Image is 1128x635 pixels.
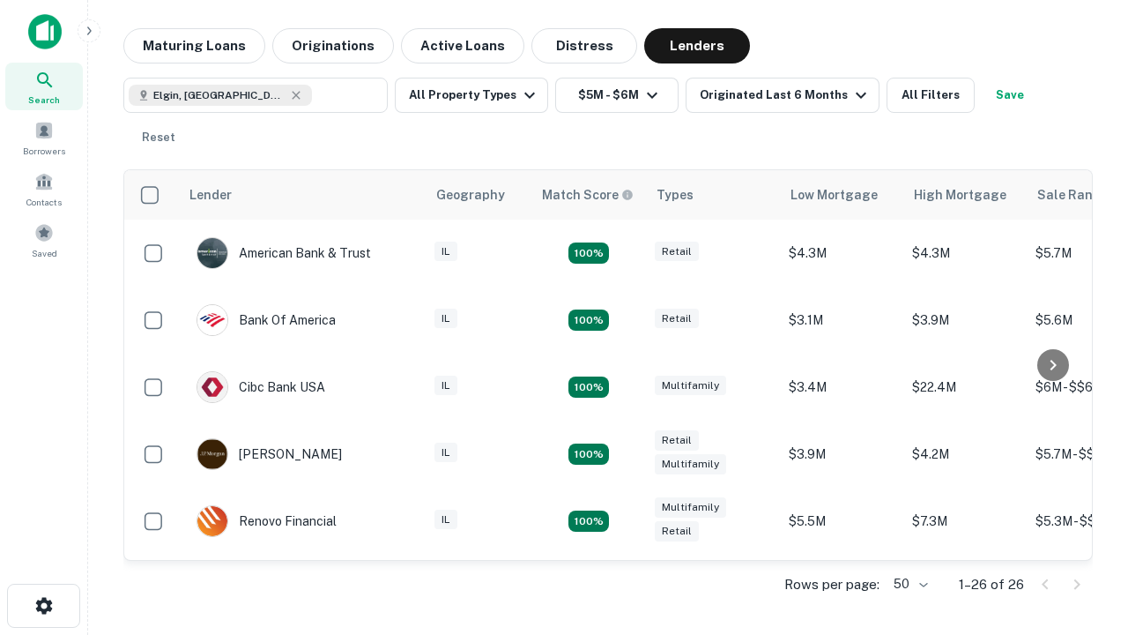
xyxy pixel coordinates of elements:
[5,216,83,264] a: Saved
[130,120,187,155] button: Reset
[568,444,609,465] div: Matching Properties: 4, hasApolloMatch: undefined
[197,439,227,469] img: picture
[434,510,457,530] div: IL
[644,28,750,63] button: Lenders
[686,78,879,113] button: Originated Last 6 Months
[32,246,57,260] span: Saved
[784,574,879,595] p: Rows per page:
[153,87,286,103] span: Elgin, [GEOGRAPHIC_DATA], [GEOGRAPHIC_DATA]
[555,78,679,113] button: $5M - $6M
[655,497,726,518] div: Multifamily
[123,28,265,63] button: Maturing Loans
[434,376,457,396] div: IL
[568,310,609,331] div: Matching Properties: 4, hasApolloMatch: undefined
[646,170,780,220] th: Types
[542,185,634,205] div: Capitalize uses an advanced AI algorithm to match your search with the best lender. The match sco...
[189,184,232,205] div: Lender
[655,521,699,542] div: Retail
[887,78,975,113] button: All Filters
[23,144,65,158] span: Borrowers
[1040,437,1128,522] iframe: Chat Widget
[657,184,694,205] div: Types
[655,454,726,474] div: Multifamily
[780,170,903,220] th: Low Mortgage
[542,185,630,205] h6: Match Score
[5,114,83,161] a: Borrowers
[197,304,336,336] div: Bank Of America
[780,220,903,287] td: $4.3M
[395,78,548,113] button: All Property Types
[959,574,1024,595] p: 1–26 of 26
[887,571,931,597] div: 50
[197,371,325,403] div: Cibc Bank USA
[914,184,1006,205] div: High Mortgage
[434,309,457,329] div: IL
[903,354,1027,421] td: $22.4M
[903,220,1027,287] td: $4.3M
[568,377,609,398] div: Matching Properties: 4, hasApolloMatch: undefined
[568,511,609,532] div: Matching Properties: 4, hasApolloMatch: undefined
[780,421,903,488] td: $3.9M
[197,305,227,335] img: picture
[436,184,505,205] div: Geography
[28,93,60,107] span: Search
[531,28,637,63] button: Distress
[197,505,337,537] div: Renovo Financial
[28,14,62,49] img: capitalize-icon.png
[982,78,1038,113] button: Save your search to get updates of matches that match your search criteria.
[272,28,394,63] button: Originations
[655,309,699,329] div: Retail
[197,438,342,470] div: [PERSON_NAME]
[434,443,457,463] div: IL
[700,85,872,106] div: Originated Last 6 Months
[655,376,726,396] div: Multifamily
[5,165,83,213] a: Contacts
[197,506,227,536] img: picture
[197,372,227,402] img: picture
[655,242,699,262] div: Retail
[655,430,699,451] div: Retail
[531,170,646,220] th: Capitalize uses an advanced AI algorithm to match your search with the best lender. The match sco...
[790,184,878,205] div: Low Mortgage
[903,421,1027,488] td: $4.2M
[903,555,1027,622] td: $3.1M
[780,555,903,622] td: $2.2M
[179,170,426,220] th: Lender
[780,287,903,354] td: $3.1M
[780,354,903,421] td: $3.4M
[401,28,524,63] button: Active Loans
[26,195,62,209] span: Contacts
[426,170,531,220] th: Geography
[5,63,83,110] a: Search
[903,287,1027,354] td: $3.9M
[903,170,1027,220] th: High Mortgage
[903,488,1027,555] td: $7.3M
[780,488,903,555] td: $5.5M
[197,237,371,269] div: American Bank & Trust
[197,238,227,268] img: picture
[568,243,609,264] div: Matching Properties: 7, hasApolloMatch: undefined
[434,242,457,262] div: IL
